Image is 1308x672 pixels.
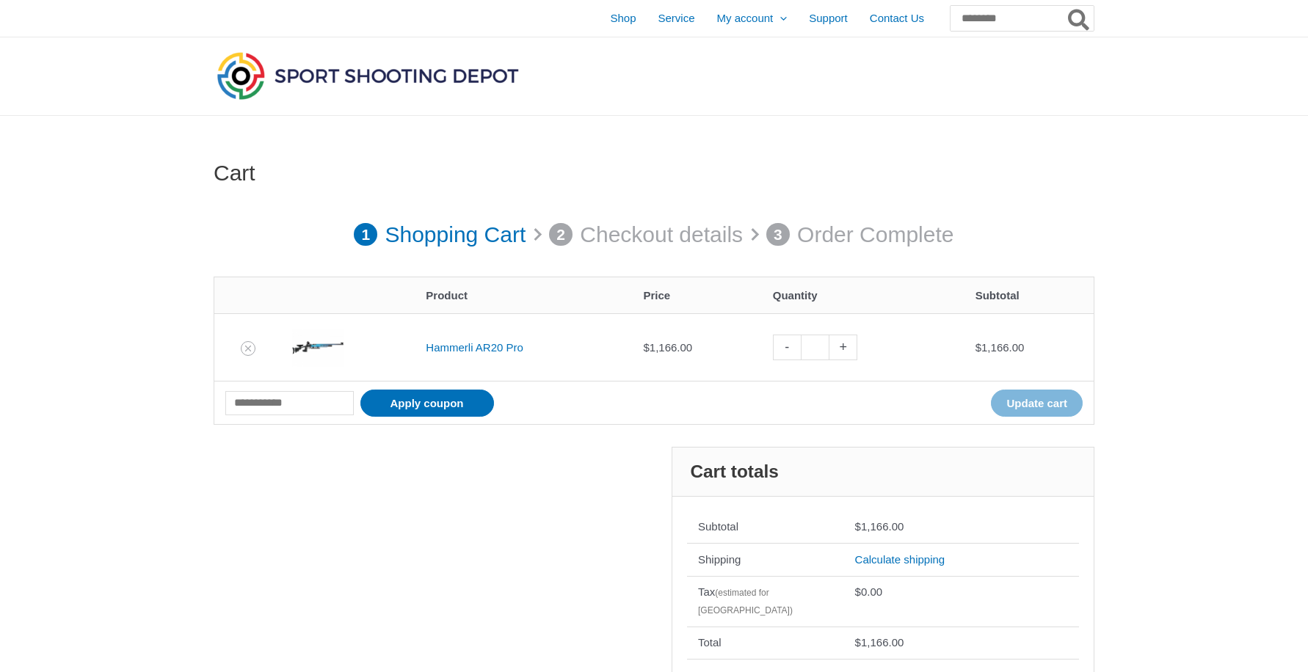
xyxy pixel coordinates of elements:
bdi: 1,166.00 [975,341,1025,354]
bdi: 0.00 [855,585,883,598]
span: 1 [354,223,377,246]
a: Remove Hammerli AR20 Pro from cart [241,341,255,356]
th: Product [415,277,632,313]
a: 2 Checkout details [549,214,743,255]
a: Calculate shipping [855,553,945,566]
span: $ [855,636,861,649]
th: Shipping [687,543,844,576]
small: (estimated for [GEOGRAPHIC_DATA]) [698,588,793,616]
button: Search [1065,6,1094,31]
bdi: 1,166.00 [855,520,904,533]
th: Total [687,627,844,660]
a: - [773,335,801,360]
span: $ [855,520,861,533]
button: Apply coupon [360,390,494,417]
span: $ [643,341,649,354]
th: Subtotal [964,277,1094,313]
p: Shopping Cart [385,214,526,255]
a: 1 Shopping Cart [354,214,526,255]
th: Subtotal [687,511,844,544]
bdi: 1,166.00 [855,636,904,649]
span: 2 [549,223,573,246]
img: Hämmerli AR20 Pro [292,322,344,373]
a: Hammerli AR20 Pro [426,341,523,354]
a: + [829,335,857,360]
th: Price [632,277,761,313]
img: Sport Shooting Depot [214,48,522,103]
p: Checkout details [580,214,743,255]
span: $ [855,585,861,598]
h1: Cart [214,160,1094,186]
th: Tax [687,576,844,627]
h2: Cart totals [672,448,1094,497]
th: Quantity [762,277,964,313]
button: Update cart [991,390,1083,417]
span: $ [975,341,981,354]
bdi: 1,166.00 [643,341,692,354]
input: Product quantity [801,335,829,360]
